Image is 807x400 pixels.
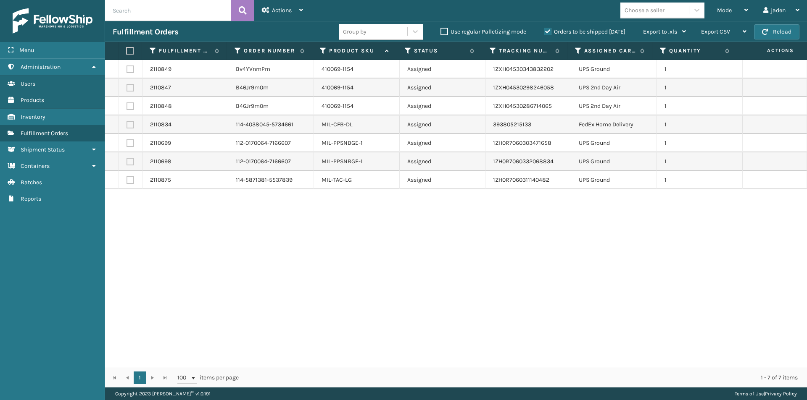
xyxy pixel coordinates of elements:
[493,158,554,165] a: 1ZH0R7060332068834
[150,102,172,110] a: 2110848
[400,115,485,134] td: Assigned
[571,60,657,78] td: UPS Ground
[150,120,171,129] a: 2110834
[657,78,743,97] td: 1
[717,7,732,14] span: Mode
[400,134,485,152] td: Assigned
[571,115,657,134] td: FedEx Home Delivery
[113,27,178,37] h3: Fulfillment Orders
[343,27,367,36] div: Group by
[228,171,314,189] td: 114-5871381-5537839
[400,60,485,78] td: Assigned
[322,102,353,110] a: 410069-1154
[740,44,799,58] span: Actions
[322,121,353,128] a: MIL-CFB-DL
[571,78,657,97] td: UPS 2nd Day Air
[643,28,677,35] span: Export to .xls
[21,195,41,202] span: Reports
[571,171,657,189] td: UPS Ground
[400,78,485,97] td: Assigned
[21,80,35,87] span: Users
[493,102,552,110] a: 1ZXH04530286714065
[571,152,657,171] td: UPS Ground
[400,171,485,189] td: Assigned
[21,63,61,71] span: Administration
[21,179,42,186] span: Batches
[21,146,65,153] span: Shipment Status
[21,113,45,120] span: Inventory
[322,139,363,146] a: MIL-PPSNBGE-1
[571,97,657,115] td: UPS 2nd Day Air
[657,171,743,189] td: 1
[493,176,549,183] a: 1ZH0R7060311140482
[669,47,721,55] label: Quantity
[228,115,314,134] td: 114-4038045-5734661
[21,162,50,170] span: Containers
[322,176,352,183] a: MIL-TAC-LG
[150,84,171,92] a: 2110847
[765,391,797,397] a: Privacy Policy
[657,60,743,78] td: 1
[159,47,211,55] label: Fulfillment Order Id
[244,47,295,55] label: Order Number
[228,134,314,152] td: 112-0170064-7166607
[228,152,314,171] td: 112-0170064-7166607
[150,157,171,166] a: 2110698
[657,115,743,134] td: 1
[414,47,466,55] label: Status
[150,176,171,184] a: 2110875
[322,65,353,73] a: 410069-1154
[228,78,314,97] td: B46Jr9m0m
[21,97,44,104] span: Products
[735,387,797,400] div: |
[440,28,526,35] label: Use regular Palletizing mode
[584,47,636,55] label: Assigned Carrier Service
[228,60,314,78] td: Bv4YVnmPm
[400,152,485,171] td: Assigned
[701,28,730,35] span: Export CSV
[657,134,743,152] td: 1
[322,84,353,91] a: 410069-1154
[251,374,798,382] div: 1 - 7 of 7 items
[499,47,551,55] label: Tracking Number
[272,7,292,14] span: Actions
[735,391,764,397] a: Terms of Use
[571,134,657,152] td: UPS Ground
[134,371,146,384] a: 1
[177,374,190,382] span: 100
[493,84,554,91] a: 1ZXH04530298246058
[400,97,485,115] td: Assigned
[150,65,171,73] a: 2110849
[150,139,171,147] a: 2110699
[493,139,551,146] a: 1ZH0R7060303471658
[329,47,381,55] label: Product SKU
[754,24,799,39] button: Reload
[115,387,211,400] p: Copyright 2023 [PERSON_NAME]™ v 1.0.191
[657,152,743,171] td: 1
[21,130,68,137] span: Fulfillment Orders
[493,121,531,128] a: 393805215133
[657,97,743,115] td: 1
[228,97,314,115] td: B46Jr9m0m
[493,65,554,73] a: 1ZXH04530343832202
[13,8,92,34] img: logo
[625,6,665,15] div: Choose a seller
[322,158,363,165] a: MIL-PPSNBGE-1
[19,47,34,54] span: Menu
[544,28,625,35] label: Orders to be shipped [DATE]
[177,371,239,384] span: items per page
